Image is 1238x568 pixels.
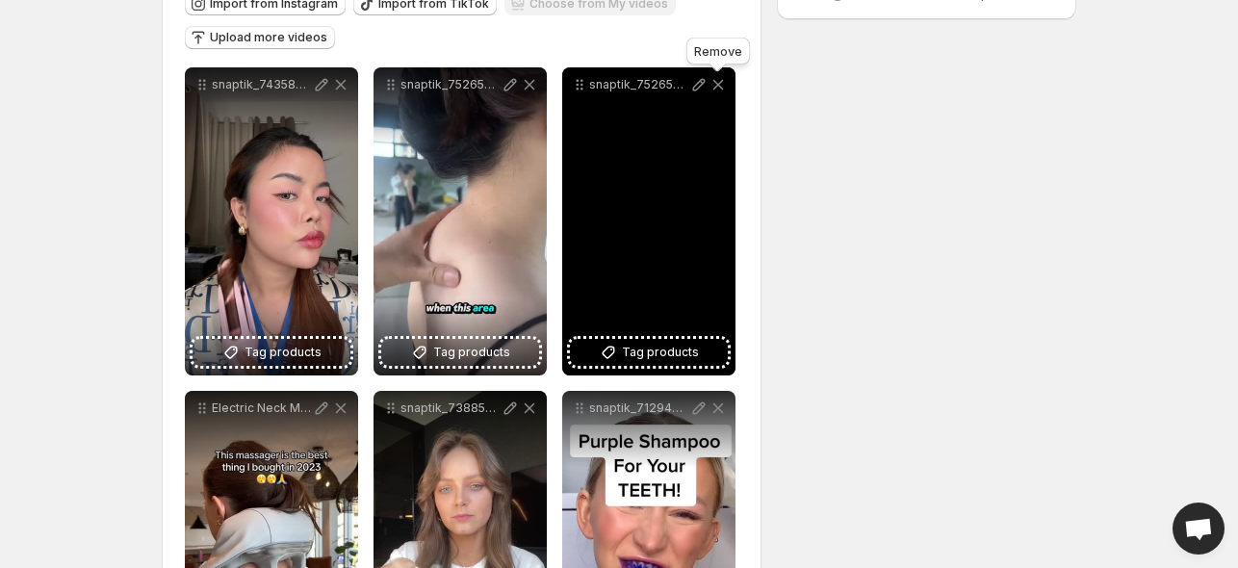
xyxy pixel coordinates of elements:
[212,400,312,416] p: Electric Neck Massager Wireless Health Care Neck Shoulder Kneading 3D Massage Pillow Cervical
[193,339,350,366] button: Tag products
[374,67,547,375] div: snaptik_7526543419771063608Tag products
[185,67,358,375] div: snaptik_7435876221436562709Tag products
[589,400,689,416] p: snaptik_7129443833900748038_v2
[210,30,327,45] span: Upload more videos
[400,400,501,416] p: snaptik_7388537954316209440_v2
[433,343,510,362] span: Tag products
[381,339,539,366] button: Tag products
[589,77,689,92] p: snaptik_7526543713787481349
[570,339,728,366] button: Tag products
[400,77,501,92] p: snaptik_7526543419771063608
[1173,503,1225,555] a: Open chat
[622,343,699,362] span: Tag products
[245,343,322,362] span: Tag products
[185,26,335,49] button: Upload more videos
[212,77,312,92] p: snaptik_7435876221436562709
[562,67,735,375] div: snaptik_7526543713787481349Tag products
